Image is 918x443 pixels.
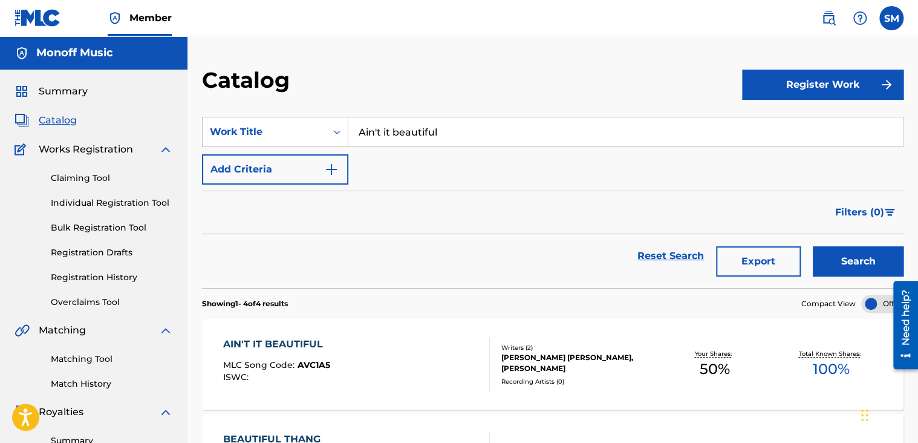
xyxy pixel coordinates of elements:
[858,385,918,443] div: Chat-Widget
[39,142,133,157] span: Works Registration
[742,70,903,100] button: Register Work
[51,296,173,309] a: Overclaims Tool
[501,377,657,386] div: Recording Artists ( 0 )
[821,11,836,25] img: search
[158,142,173,157] img: expand
[858,385,918,443] iframe: Chat Widget
[298,359,330,370] span: AVC1A5
[158,323,173,338] img: expand
[108,11,122,25] img: Top Rightsholder
[324,162,339,177] img: 9d2ae6d4665cec9f34b9.svg
[15,142,30,157] img: Works Registration
[799,349,864,358] p: Total Known Shares:
[223,372,252,382] span: ISWC :
[15,113,29,128] img: Catalog
[202,319,903,410] a: AIN'T IT BEAUTIFULMLC Song Code:AVC1A5ISWC:Writers (2)[PERSON_NAME] [PERSON_NAME], [PERSON_NAME]R...
[813,358,850,380] span: 100 %
[816,6,841,30] a: Public Search
[853,11,867,25] img: help
[501,352,657,374] div: [PERSON_NAME] [PERSON_NAME], [PERSON_NAME]
[15,84,29,99] img: Summary
[158,405,173,419] img: expand
[51,197,173,209] a: Individual Registration Tool
[801,298,856,309] span: Compact View
[39,113,77,128] span: Catalog
[695,349,735,358] p: Your Shares:
[879,77,894,92] img: f7272a7cc735f4ea7f67.svg
[15,84,88,99] a: SummarySummary
[15,46,29,61] img: Accounts
[39,84,88,99] span: Summary
[210,125,319,139] div: Work Title
[51,246,173,259] a: Registration Drafts
[36,46,113,60] h5: Monoff Music
[885,209,895,216] img: filter
[202,298,288,309] p: Showing 1 - 4 of 4 results
[51,378,173,390] a: Match History
[848,6,872,30] div: Help
[51,271,173,284] a: Registration History
[861,397,868,433] div: Ziehen
[631,243,710,269] a: Reset Search
[51,353,173,366] a: Matching Tool
[129,11,172,25] span: Member
[884,276,918,373] iframe: Resource Center
[51,221,173,234] a: Bulk Registration Tool
[202,154,348,185] button: Add Criteria
[223,359,298,370] span: MLC Song Code :
[828,197,903,228] button: Filters (0)
[700,358,730,380] span: 50 %
[39,405,83,419] span: Royalties
[51,172,173,185] a: Claiming Tool
[15,323,30,338] img: Matching
[716,246,801,277] button: Export
[15,113,77,128] a: CatalogCatalog
[879,6,903,30] div: User Menu
[202,117,903,288] form: Search Form
[15,405,29,419] img: Royalties
[813,246,903,277] button: Search
[501,343,657,352] div: Writers ( 2 )
[202,67,296,94] h2: Catalog
[39,323,86,338] span: Matching
[223,337,330,352] div: AIN'T IT BEAUTIFUL
[15,9,61,27] img: MLC Logo
[835,205,884,220] span: Filters ( 0 )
